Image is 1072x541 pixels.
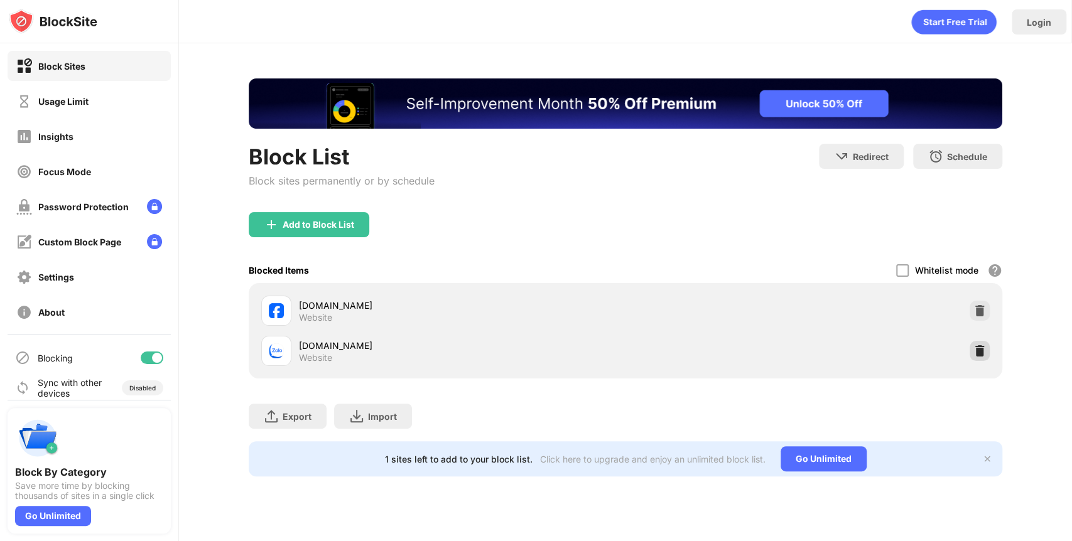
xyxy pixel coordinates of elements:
div: Sync with other devices [38,377,102,399]
img: logo-blocksite.svg [9,9,97,34]
div: Focus Mode [38,166,91,177]
div: Import [368,411,397,422]
img: favicons [269,343,284,358]
div: Export [283,411,311,422]
img: settings-off.svg [16,269,32,285]
div: 1 sites left to add to your block list. [385,454,533,464]
img: block-on.svg [16,58,32,74]
div: Blocked Items [249,265,309,276]
div: Insights [38,131,73,142]
div: Schedule [947,151,987,162]
div: Redirect [853,151,889,162]
div: Save more time by blocking thousands of sites in a single click [15,481,163,501]
div: Block List [249,144,435,169]
div: Settings [38,272,74,282]
div: Go Unlimited [15,506,91,526]
div: Website [299,352,332,363]
img: password-protection-off.svg [16,199,32,215]
div: Block Sites [38,61,85,72]
div: Disabled [129,384,156,392]
img: insights-off.svg [16,129,32,144]
img: time-usage-off.svg [16,94,32,109]
div: [DOMAIN_NAME] [299,299,625,312]
img: lock-menu.svg [147,234,162,249]
img: lock-menu.svg [147,199,162,214]
div: Click here to upgrade and enjoy an unlimited block list. [540,454,766,464]
div: animation [911,9,997,35]
img: focus-off.svg [16,164,32,179]
div: Go Unlimited [781,446,867,471]
img: sync-icon.svg [15,380,30,395]
img: customize-block-page-off.svg [16,234,32,250]
div: Website [299,312,332,323]
img: x-button.svg [982,454,992,464]
img: about-off.svg [16,304,32,320]
div: About [38,307,65,318]
img: favicons [269,303,284,318]
div: Login [1027,17,1051,28]
div: Add to Block List [283,220,354,230]
div: Usage Limit [38,96,89,107]
img: blocking-icon.svg [15,350,30,365]
div: Whitelist mode [915,265,978,276]
div: Password Protection [38,201,129,212]
iframe: Banner [249,78,1002,129]
div: Blocking [38,353,73,363]
div: Block sites permanently or by schedule [249,174,435,187]
img: push-categories.svg [15,415,60,461]
div: [DOMAIN_NAME] [299,339,625,352]
div: Custom Block Page [38,237,121,247]
div: Block By Category [15,466,163,478]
